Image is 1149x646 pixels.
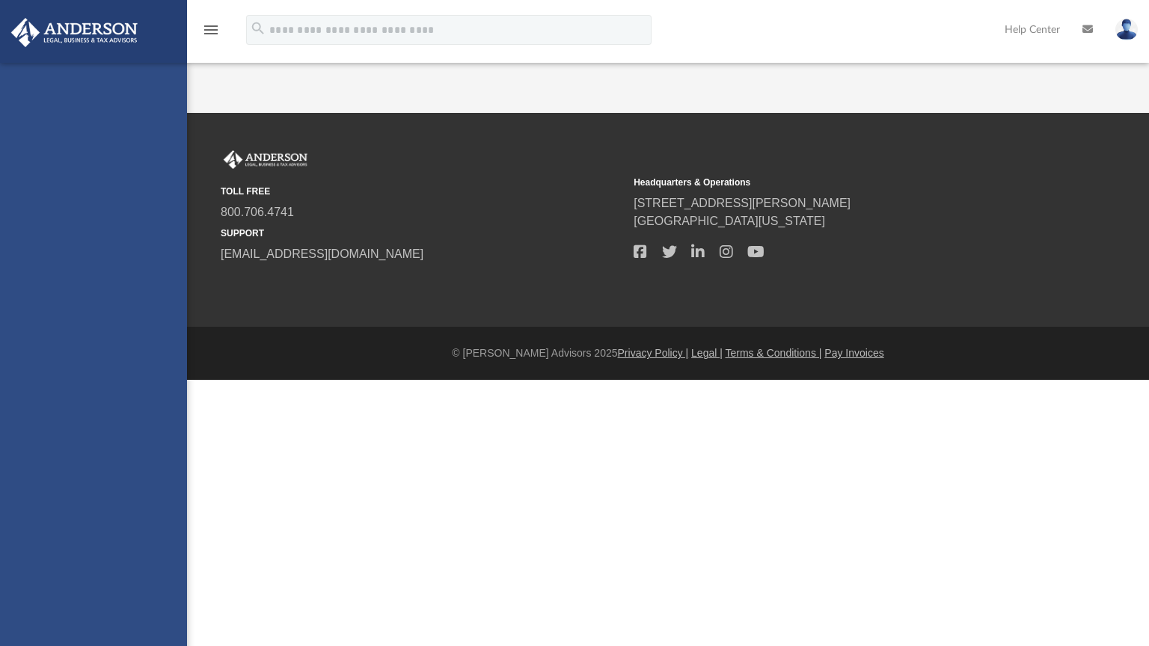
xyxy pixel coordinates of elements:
img: Anderson Advisors Platinum Portal [7,18,142,47]
img: User Pic [1115,19,1138,40]
a: [EMAIL_ADDRESS][DOMAIN_NAME] [221,247,423,260]
a: 800.706.4741 [221,206,294,218]
a: [STREET_ADDRESS][PERSON_NAME] [634,197,851,209]
i: search [250,20,266,37]
div: © [PERSON_NAME] Advisors 2025 [187,345,1149,361]
a: menu [202,28,220,39]
a: Terms & Conditions | [726,347,822,359]
a: Privacy Policy | [618,347,689,359]
small: SUPPORT [221,227,623,240]
a: Pay Invoices [824,347,883,359]
small: TOLL FREE [221,185,623,198]
img: Anderson Advisors Platinum Portal [221,150,310,170]
small: Headquarters & Operations [634,176,1036,189]
a: Legal | [691,347,723,359]
a: [GEOGRAPHIC_DATA][US_STATE] [634,215,825,227]
i: menu [202,21,220,39]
